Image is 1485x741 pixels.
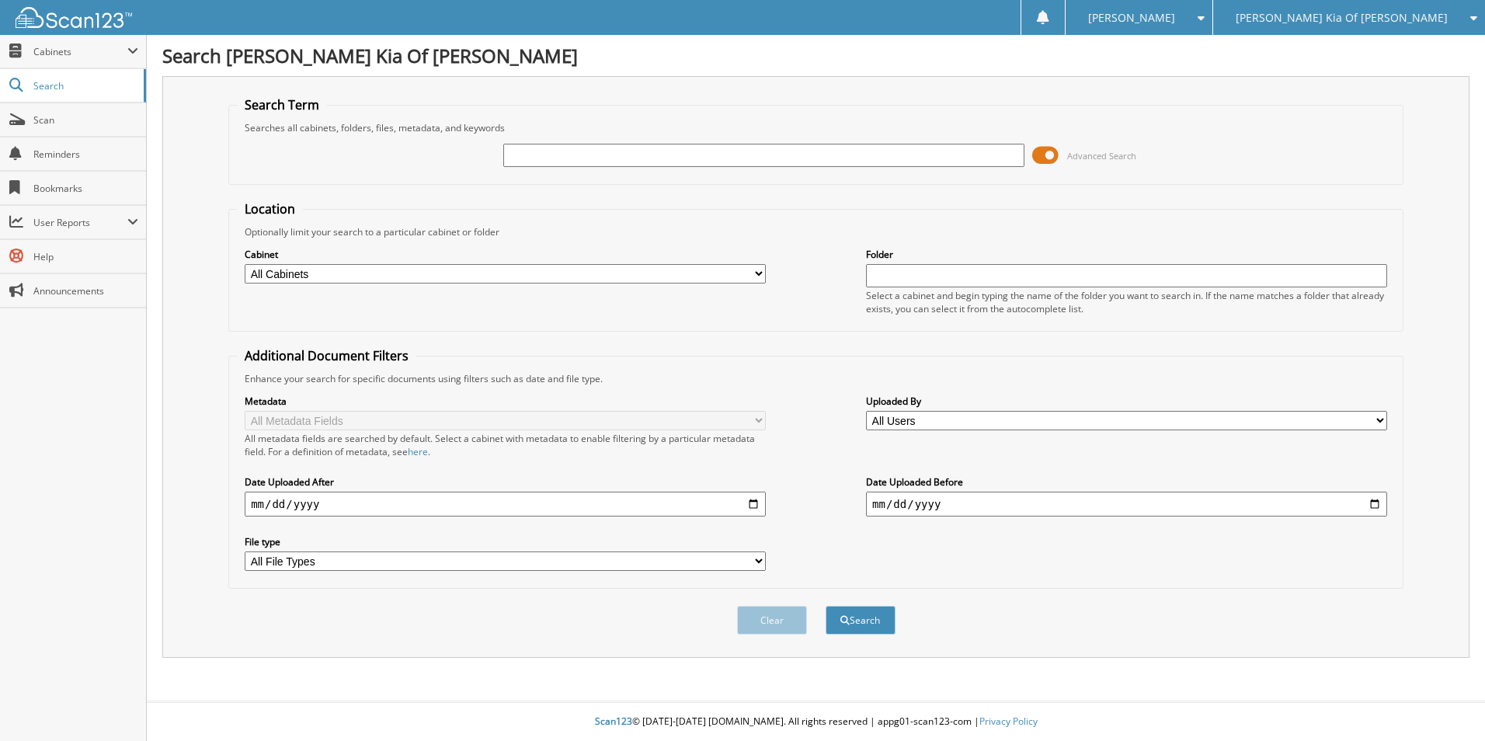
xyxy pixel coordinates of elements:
label: File type [245,535,766,548]
label: Date Uploaded Before [866,475,1387,489]
a: Privacy Policy [979,715,1038,728]
span: Reminders [33,148,138,161]
input: start [245,492,766,517]
div: Select a cabinet and begin typing the name of the folder you want to search in. If the name match... [866,289,1387,315]
span: Scan [33,113,138,127]
label: Cabinet [245,248,766,261]
input: end [866,492,1387,517]
img: scan123-logo-white.svg [16,7,132,28]
span: Bookmarks [33,182,138,195]
div: Optionally limit your search to a particular cabinet or folder [237,225,1395,238]
h1: Search [PERSON_NAME] Kia Of [PERSON_NAME] [162,43,1469,68]
span: Help [33,250,138,263]
div: All metadata fields are searched by default. Select a cabinet with metadata to enable filtering b... [245,432,766,458]
label: Date Uploaded After [245,475,766,489]
span: [PERSON_NAME] [1088,13,1175,23]
label: Metadata [245,395,766,408]
div: Searches all cabinets, folders, files, metadata, and keywords [237,121,1395,134]
span: Scan123 [595,715,632,728]
span: Announcements [33,284,138,297]
legend: Search Term [237,96,327,113]
div: Enhance your search for specific documents using filters such as date and file type. [237,372,1395,385]
a: here [408,445,428,458]
span: [PERSON_NAME] Kia Of [PERSON_NAME] [1236,13,1448,23]
span: User Reports [33,216,127,229]
div: © [DATE]-[DATE] [DOMAIN_NAME]. All rights reserved | appg01-scan123-com | [147,703,1485,741]
button: Clear [737,606,807,635]
span: Cabinets [33,45,127,58]
button: Search [826,606,896,635]
span: Search [33,79,136,92]
label: Uploaded By [866,395,1387,408]
label: Folder [866,248,1387,261]
legend: Additional Document Filters [237,347,416,364]
span: Advanced Search [1067,150,1136,162]
legend: Location [237,200,303,217]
